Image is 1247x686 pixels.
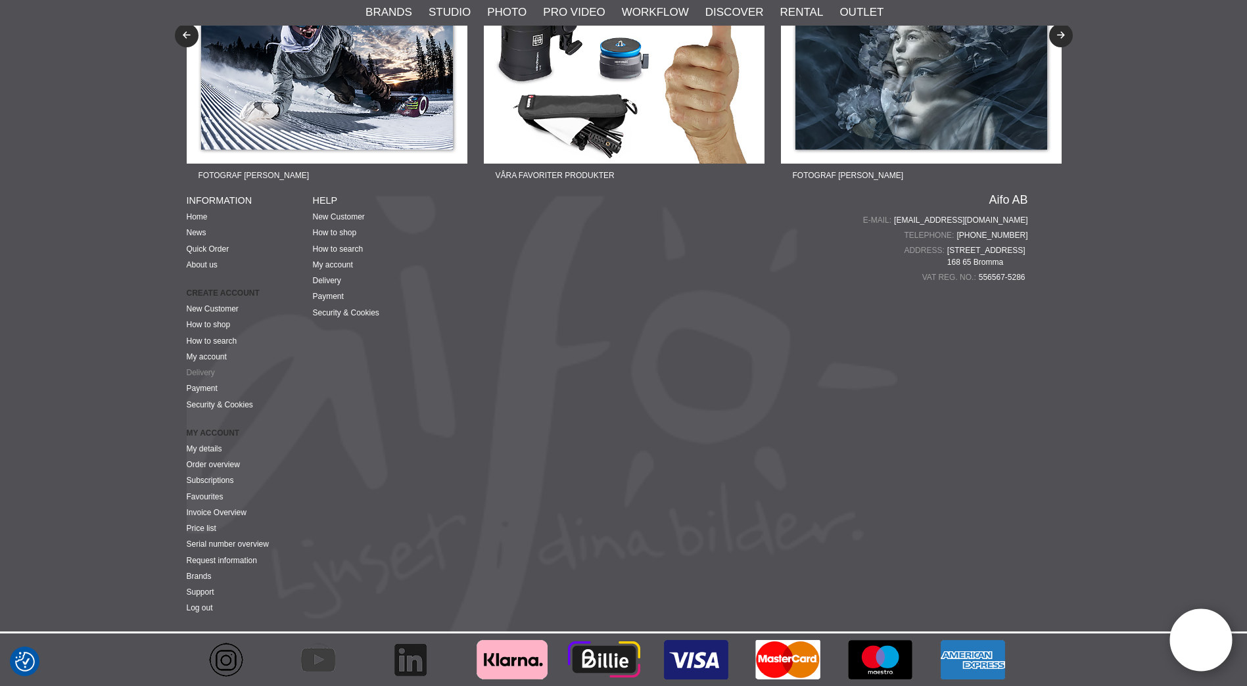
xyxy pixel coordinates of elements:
a: How to shop [187,320,231,329]
a: News [187,228,206,237]
button: Previous [175,24,199,47]
a: Home [187,212,208,221]
a: Aifo - YouTube [279,633,371,686]
a: Quick Order [187,244,229,254]
a: [PHONE_NUMBER] [956,229,1027,241]
button: Next [1049,24,1073,47]
span: Fotograf [PERSON_NAME] [781,164,915,187]
img: Klarna [476,633,548,686]
a: Rental [780,4,824,21]
a: Security & Cookies [313,308,379,317]
a: Request information [187,556,257,565]
a: Order overview [187,460,240,469]
a: Workflow [622,4,689,21]
a: How to search [313,244,364,254]
a: Pro Video [543,4,605,21]
span: Våra favoriter produkter [484,164,626,187]
a: Studio [429,4,471,21]
a: Discover [705,4,764,21]
a: My account [187,352,227,361]
a: Brands [365,4,412,21]
span: [STREET_ADDRESS] 168 65 Bromma [947,244,1028,268]
a: Support [187,587,214,597]
span: Address: [904,244,947,256]
a: About us [187,260,218,269]
span: Fotograf [PERSON_NAME] [187,164,321,187]
img: American Express [936,633,1008,686]
img: Visa [660,633,732,686]
a: How to search [187,336,237,346]
a: Outlet [839,4,883,21]
a: Aifo - Instagram [187,633,279,686]
img: Revisit consent button [15,652,35,672]
img: Maestro [844,633,916,686]
a: Aifo AB [989,194,1027,206]
a: Aifo - Linkedin [371,633,463,686]
a: New Customer [187,304,239,313]
a: My details [187,444,222,453]
a: My account [313,260,353,269]
img: Billie [568,633,640,686]
img: Aifo - Instagram [206,633,246,686]
a: New Customer [313,212,365,221]
span: VAT reg. no.: [922,271,979,283]
a: Price list [187,524,216,533]
strong: Create account [187,287,313,299]
a: Delivery [187,368,215,377]
span: Telephone: [904,229,956,241]
img: MasterCard [752,633,824,686]
a: Favourites [187,492,224,501]
span: 556567-5286 [979,271,1028,283]
a: Serial number overview [187,539,269,549]
a: Invoice Overview [187,508,247,517]
button: Consent Preferences [15,650,35,674]
span: E-mail: [863,214,894,226]
a: Delivery [313,276,341,285]
a: Payment [313,292,344,301]
a: Security & Cookies [187,400,253,409]
a: Subscriptions [187,476,234,485]
a: Log out [187,603,213,612]
a: How to shop [313,228,357,237]
img: Aifo - Linkedin [390,633,430,686]
a: Brands [187,572,212,581]
img: Aifo - YouTube [298,633,338,686]
strong: My account [187,427,313,439]
a: Payment [187,384,218,393]
h4: INFORMATION [187,194,313,207]
a: [EMAIL_ADDRESS][DOMAIN_NAME] [894,214,1027,226]
a: Photo [487,4,527,21]
h4: HELP [313,194,439,207]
